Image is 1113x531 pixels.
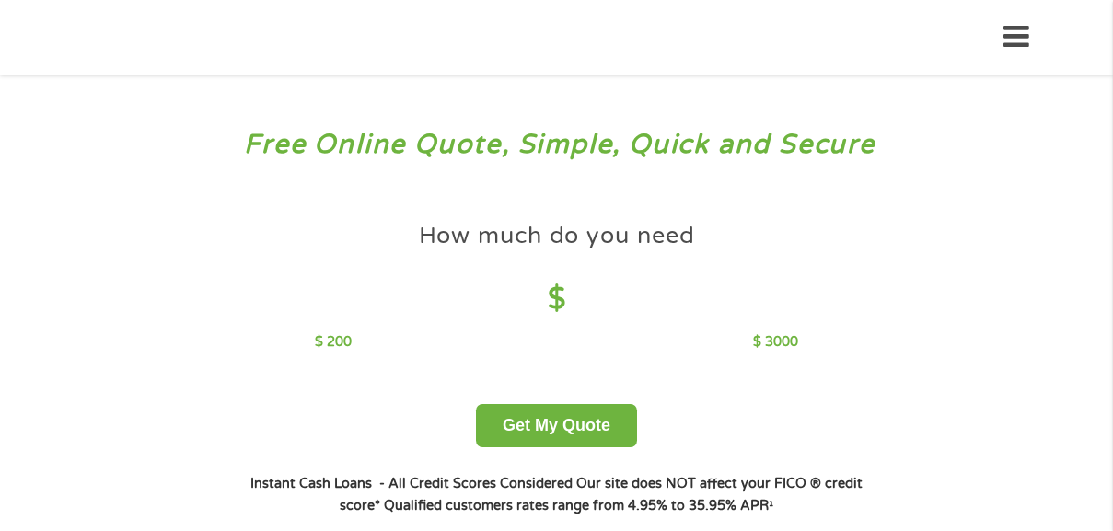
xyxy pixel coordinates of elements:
strong: Our site does NOT affect your FICO ® credit score* [340,476,863,514]
strong: Qualified customers rates range from 4.95% to 35.95% APR¹ [384,498,773,514]
h4: $ [315,281,798,318]
button: Get My Quote [476,404,637,447]
h3: Free Online Quote, Simple, Quick and Secure [53,128,1061,162]
h4: How much do you need [419,221,695,251]
p: $ 200 [315,332,352,352]
p: $ 3000 [753,332,798,352]
strong: Instant Cash Loans - All Credit Scores Considered [250,476,573,491]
